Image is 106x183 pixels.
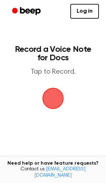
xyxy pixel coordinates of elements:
p: Tap to Record. [13,68,93,77]
h1: Record a Voice Note for Docs [13,45,93,62]
a: Beep [7,5,47,18]
a: Log in [70,4,99,19]
img: Beep Logo [42,88,64,109]
span: Contact us [4,166,102,179]
a: [EMAIL_ADDRESS][DOMAIN_NAME] [34,167,86,178]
